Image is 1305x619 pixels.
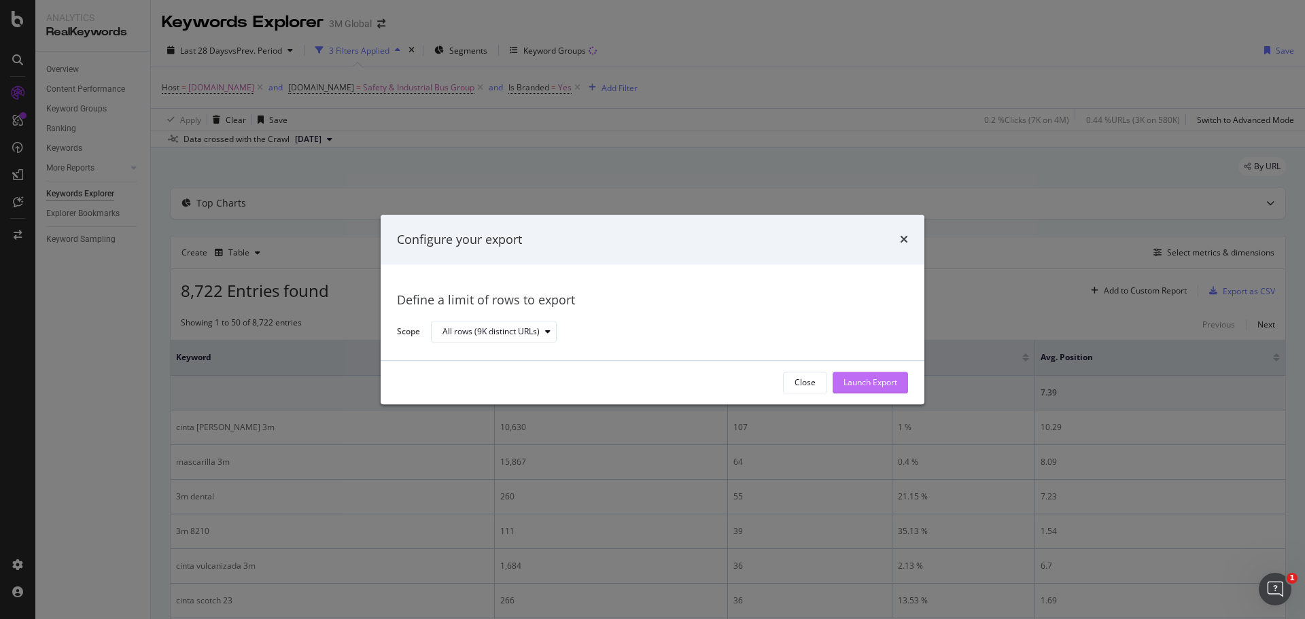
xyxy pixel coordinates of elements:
div: All rows (9K distinct URLs) [442,328,540,336]
div: Configure your export [397,231,522,249]
label: Scope [397,325,420,340]
iframe: Intercom live chat [1259,573,1291,605]
div: Close [795,377,816,389]
button: Launch Export [833,372,908,393]
div: Launch Export [843,377,897,389]
button: All rows (9K distinct URLs) [431,321,557,343]
div: modal [381,215,924,404]
button: Close [783,372,827,393]
span: 1 [1287,573,1298,584]
div: Define a limit of rows to export [397,292,908,310]
div: times [900,231,908,249]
